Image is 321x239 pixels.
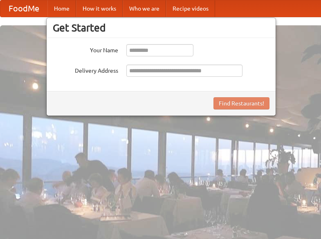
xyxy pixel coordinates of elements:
[47,0,76,17] a: Home
[166,0,215,17] a: Recipe videos
[0,0,47,17] a: FoodMe
[53,65,118,75] label: Delivery Address
[76,0,123,17] a: How it works
[213,97,269,109] button: Find Restaurants!
[53,22,269,34] h3: Get Started
[53,44,118,54] label: Your Name
[123,0,166,17] a: Who we are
